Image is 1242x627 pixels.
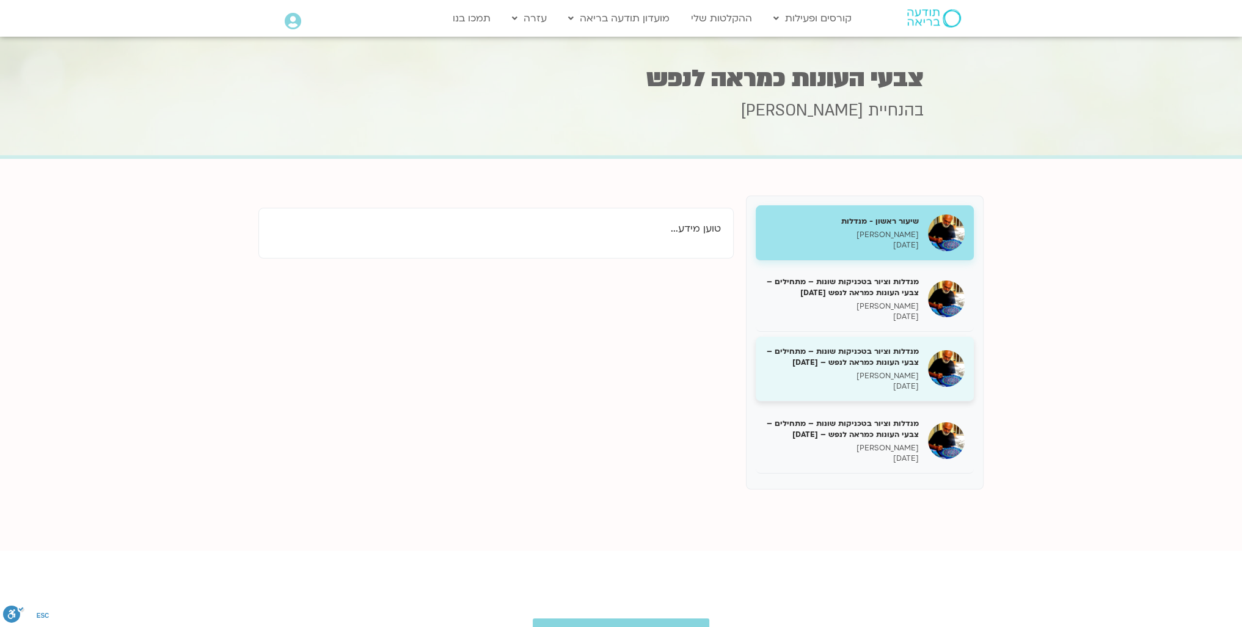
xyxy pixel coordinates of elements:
p: [DATE] [765,381,919,392]
a: ההקלטות שלי [685,7,758,30]
p: [DATE] [765,240,919,251]
span: בהנחיית [868,100,924,122]
a: מועדון תודעה בריאה [562,7,676,30]
p: [PERSON_NAME] [765,230,919,240]
p: [PERSON_NAME] [765,371,919,381]
img: מנדלות וציור בטכניקות שונות – מתחילים – צבעי העונות כמראה לנפש 15.7.25 [928,280,965,317]
h5: מנדלות וציור בטכניקות שונות – מתחילים – צבעי העונות כמראה לנפש – [DATE] [765,418,919,440]
h5: שיעור ראשון - מנדלות [765,216,919,227]
p: [PERSON_NAME] [765,443,919,453]
h5: מנדלות וציור בטכניקות שונות – מתחילים – צבעי העונות כמראה לנפש [DATE] [765,276,919,298]
h1: צבעי העונות כמראה לנפש [319,67,924,90]
h5: מנדלות וציור בטכניקות שונות – מתחילים – צבעי העונות כמראה לנפש – [DATE] [765,346,919,368]
p: [PERSON_NAME] [765,301,919,312]
a: עזרה [506,7,553,30]
p: [DATE] [765,453,919,464]
img: מנדלות וציור בטכניקות שונות – מתחילים – צבעי העונות כמראה לנפש – 29/7/25 [928,422,965,459]
p: טוען מידע... [271,221,721,237]
span: [PERSON_NAME] [741,100,863,122]
p: [DATE] [765,312,919,322]
img: תודעה בריאה [907,9,961,28]
img: מנדלות וציור בטכניקות שונות – מתחילים – צבעי העונות כמראה לנפש – 22/7/25 [928,350,965,387]
a: קורסים ופעילות [767,7,858,30]
a: תמכו בנו [447,7,497,30]
img: שיעור ראשון - מנדלות [928,215,965,251]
